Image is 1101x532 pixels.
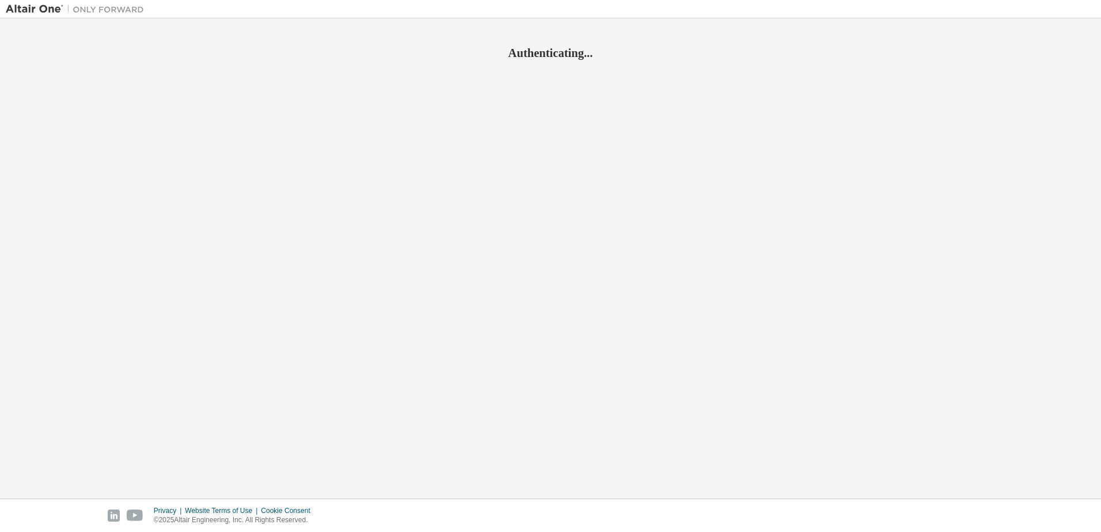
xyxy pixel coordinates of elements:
[6,3,150,15] img: Altair One
[127,510,143,522] img: youtube.svg
[185,506,261,515] div: Website Terms of Use
[108,510,120,522] img: linkedin.svg
[154,506,185,515] div: Privacy
[6,45,1095,60] h2: Authenticating...
[261,506,317,515] div: Cookie Consent
[154,515,317,525] p: © 2025 Altair Engineering, Inc. All Rights Reserved.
